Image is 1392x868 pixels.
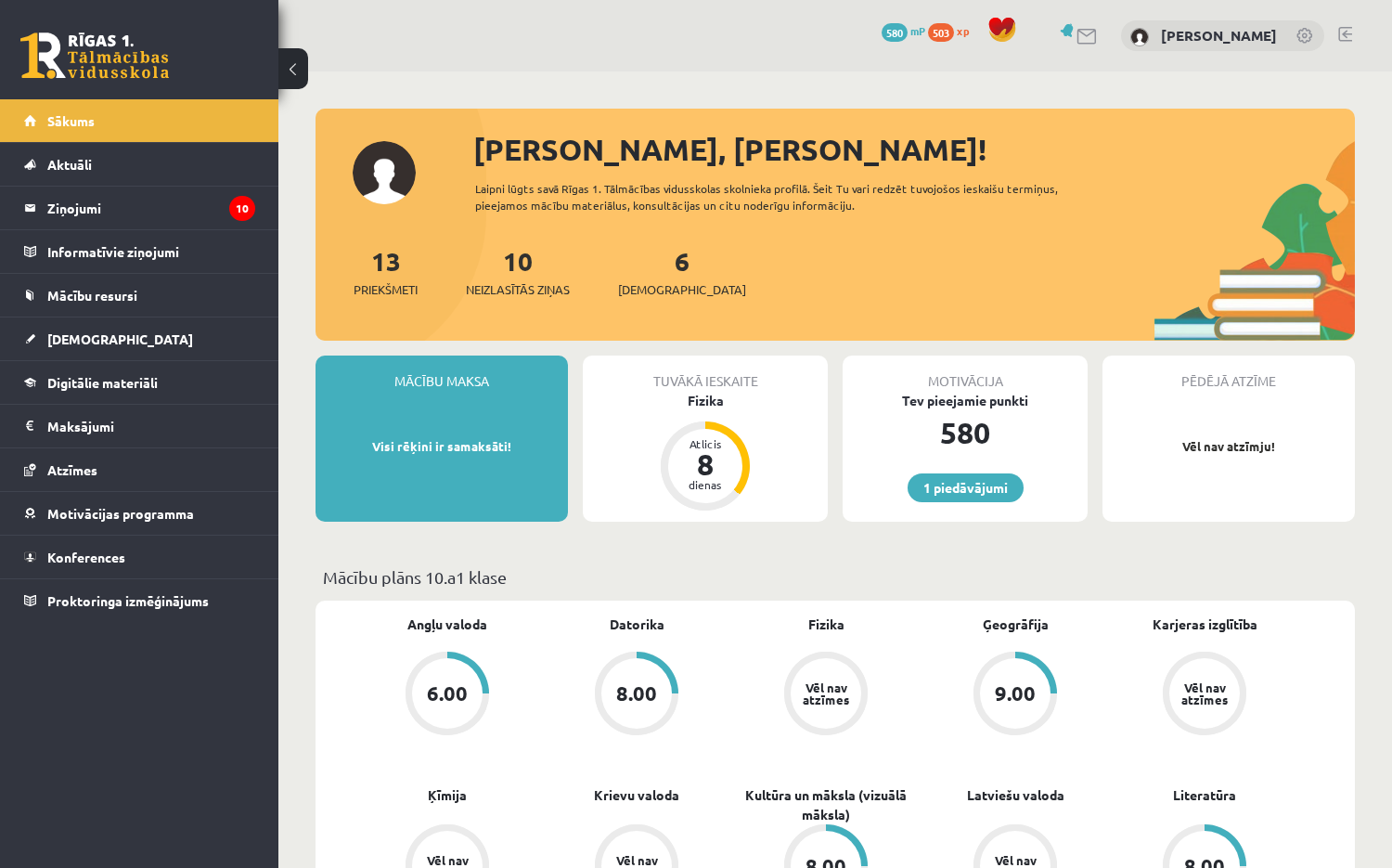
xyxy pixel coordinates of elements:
a: 13Priekšmeti [354,244,418,299]
a: Konferences [24,536,255,578]
i: 10 [229,196,255,221]
div: Vēl nav atzīmes [1179,681,1231,706]
div: Atlicis [677,438,733,449]
span: Neizlasītās ziņas [466,280,570,299]
a: Literatūra [1173,785,1236,805]
a: 6[DEMOGRAPHIC_DATA] [618,244,746,299]
legend: Informatīvie ziņojumi [47,230,255,273]
a: Digitālie materiāli [24,361,255,404]
a: [DEMOGRAPHIC_DATA] [24,317,255,360]
div: dienas [677,479,733,490]
a: Fizika [808,615,844,634]
div: Motivācija [843,356,1088,391]
a: Aktuāli [24,143,255,186]
a: Atzīmes [24,448,255,491]
span: Priekšmeti [354,280,418,299]
span: 503 [928,23,954,42]
span: Atzīmes [47,461,97,478]
a: Sākums [24,99,255,142]
span: xp [957,23,969,38]
a: 6.00 [353,652,542,739]
p: Mācību plāns 10.a1 klase [323,564,1347,589]
span: Proktoringa izmēģinājums [47,592,209,609]
a: 1 piedāvājumi [908,473,1024,502]
a: Datorika [610,615,664,634]
div: 9.00 [995,683,1036,704]
a: Ziņojumi10 [24,187,255,229]
a: 10Neizlasītās ziņas [466,244,570,299]
div: Vēl nav atzīmes [800,681,852,706]
a: Karjeras izglītība [1153,615,1257,634]
a: 8.00 [542,652,731,739]
div: Mācību maksa [316,356,568,391]
p: Visi rēķini ir samaksāti! [325,437,559,456]
a: Krievu valoda [594,785,679,805]
p: Vēl nav atzīmju! [1112,437,1346,456]
div: Tev pieejamie punkti [843,391,1088,410]
a: Rīgas 1. Tālmācības vidusskola [20,32,169,79]
img: Beatrise Alviķe [1130,28,1149,46]
a: Vēl nav atzīmes [1110,652,1299,739]
div: 8.00 [616,683,657,704]
a: Informatīvie ziņojumi [24,230,255,273]
a: Proktoringa izmēģinājums [24,579,255,622]
a: Vēl nav atzīmes [731,652,921,739]
span: [DEMOGRAPHIC_DATA] [618,280,746,299]
div: Pēdējā atzīme [1102,356,1355,391]
a: Kultūra un māksla (vizuālā māksla) [731,785,921,824]
div: 8 [677,449,733,479]
div: 6.00 [427,683,468,704]
span: Aktuāli [47,156,92,173]
div: Tuvākā ieskaite [583,356,828,391]
span: 580 [882,23,908,42]
span: Sākums [47,112,95,129]
a: 9.00 [921,652,1110,739]
span: [DEMOGRAPHIC_DATA] [47,330,193,347]
a: Ģeogrāfija [983,615,1049,634]
div: 580 [843,410,1088,455]
a: Ķīmija [428,785,467,805]
a: Mācību resursi [24,274,255,317]
a: Latviešu valoda [967,785,1064,805]
a: 503 xp [928,23,978,38]
span: Mācību resursi [47,287,137,304]
span: Motivācijas programma [47,505,194,522]
legend: Ziņojumi [47,187,255,229]
a: 580 mP [882,23,925,38]
a: Fizika Atlicis 8 dienas [583,391,828,513]
a: Maksājumi [24,405,255,447]
a: Angļu valoda [407,615,487,634]
div: [PERSON_NAME], [PERSON_NAME]! [473,127,1355,172]
span: Digitālie materiāli [47,374,158,391]
a: [PERSON_NAME] [1161,26,1277,45]
div: Fizika [583,391,828,410]
div: Laipni lūgts savā Rīgas 1. Tālmācības vidusskolas skolnieka profilā. Šeit Tu vari redzēt tuvojošo... [475,180,1099,214]
span: Konferences [47,549,125,565]
span: mP [910,23,925,38]
legend: Maksājumi [47,405,255,447]
a: Motivācijas programma [24,492,255,535]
